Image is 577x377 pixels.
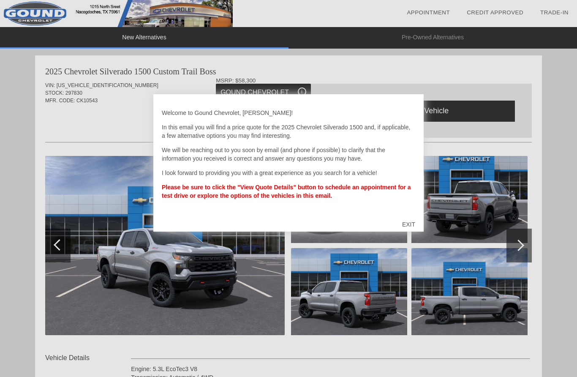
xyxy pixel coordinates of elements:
strong: Please be sure to click the "View Quote Details" button to schedule an appointment for a test dri... [162,184,411,199]
p: In this email you will find a price quote for the 2025 Chevrolet Silverado 1500 and, if applicabl... [162,123,415,140]
a: Trade-In [540,9,569,16]
p: Welcome to Gound Chevrolet, [PERSON_NAME]! [162,109,415,117]
a: Appointment [407,9,450,16]
p: I look forward to providing you with a great experience as you search for a vehicle! [162,169,415,177]
a: Credit Approved [467,9,523,16]
p: We will be reaching out to you soon by email (and phone if possible) to clarify that the informat... [162,146,415,163]
div: EXIT [394,212,424,237]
